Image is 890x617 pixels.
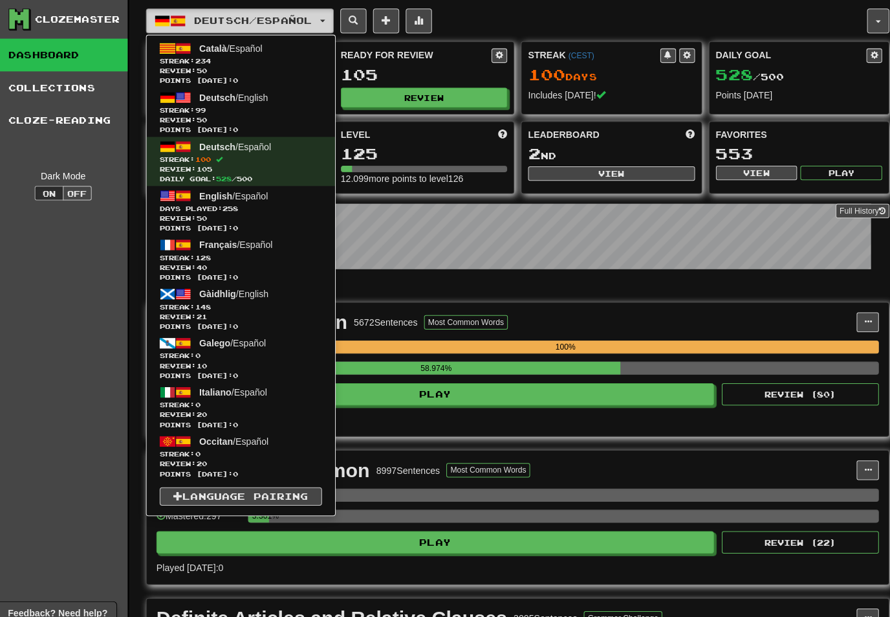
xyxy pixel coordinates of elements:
[199,43,226,53] span: Català
[159,415,320,425] span: Points [DATE]: 0
[194,396,199,404] span: 0
[199,188,266,199] span: / Español
[159,405,320,415] span: Review: 20
[146,427,332,475] a: Occitan/EspañolStreak:0 Review:20Points [DATE]:0
[159,366,320,376] span: Points [DATE]: 0
[194,348,199,355] span: 0
[159,104,320,114] span: Streak:
[199,91,266,102] span: / English
[146,330,332,378] a: Galego/EspañolStreak:0 Review:10Points [DATE]:0
[199,237,236,247] span: Français
[159,221,320,230] span: Points [DATE]: 0
[215,173,230,181] span: 528
[199,43,261,53] span: / Español
[159,75,320,85] span: Points [DATE]: 0
[159,357,320,366] span: Review: 10
[199,431,232,442] span: Occitan
[199,334,265,344] span: / Español
[9,600,107,612] span: Open feedback widget
[199,383,230,393] span: Italiano
[199,237,271,247] span: / Español
[146,378,332,427] a: Italiano/EspañolStreak:0 Review:20Points [DATE]:0
[159,163,320,172] span: Review: 105
[159,211,320,221] span: Review: 50
[159,318,320,328] span: Points [DATE]: 0
[146,87,332,135] a: Deutsch/EnglishStreak:99 Review:50Points [DATE]:0
[199,383,266,393] span: / Español
[159,260,320,269] span: Review: 40
[146,232,332,281] a: Français/EspañolStreak:128 Review:40Points [DATE]:0
[159,153,320,163] span: Streak:
[199,334,229,344] span: Galego
[194,56,210,64] span: 234
[159,454,320,464] span: Review: 20
[159,114,320,124] span: Review: 50
[159,444,320,454] span: Streak:
[159,298,320,308] span: Streak:
[159,269,320,279] span: Points [DATE]: 0
[159,347,320,357] span: Streak:
[221,202,237,210] span: 258
[159,482,320,500] a: Language Pairing
[199,286,267,296] span: / English
[194,299,210,307] span: 148
[146,184,332,232] a: English/EspañolDays Played:258 Review:50Points [DATE]:0
[194,105,204,113] span: 99
[159,464,320,473] span: Points [DATE]: 0
[199,286,235,296] span: Gàidhlig
[199,140,234,150] span: Deutsch
[159,308,320,318] span: Review: 21
[159,396,320,405] span: Streak:
[159,172,320,182] span: Daily Goal: / 500
[146,38,332,87] a: Català/EspañolStreak:234 Review:50Points [DATE]:0
[194,153,210,161] span: 100
[159,65,320,75] span: Review: 50
[159,201,320,211] span: Days Played:
[159,56,320,65] span: Streak:
[159,250,320,260] span: Streak:
[194,445,199,453] span: 0
[146,281,332,330] a: Gàidhlig/EnglishStreak:148 Review:21Points [DATE]:0
[159,124,320,133] span: Points [DATE]: 0
[199,431,267,442] span: / Español
[199,91,234,102] span: Deutsch
[199,188,232,199] span: English
[146,135,332,184] a: Deutsch/EspañolStreak:100 Review:105Daily Goal:528/500
[194,251,210,258] span: 128
[199,140,270,150] span: / Español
